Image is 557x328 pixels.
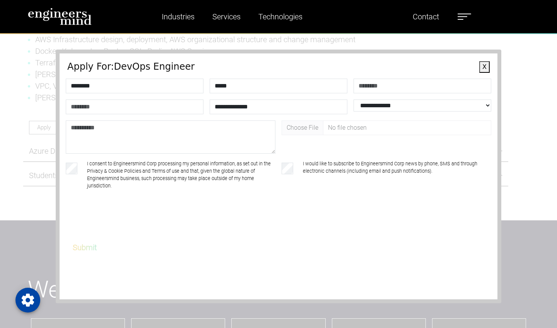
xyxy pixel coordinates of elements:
[303,160,491,190] label: I would like to subscribe to Engineersmind Corp news by phone, SMS and through electronic channel...
[255,8,306,26] a: Technologies
[87,160,275,190] label: I consent to Engineersmind Corp processing my personal information, as set out in the Privacy & C...
[28,8,92,25] img: logo
[159,8,198,26] a: Industries
[410,8,442,26] a: Contact
[67,61,490,72] h4: Apply For: DevOps Engineer
[479,61,490,73] button: X
[209,8,244,26] a: Services
[67,209,185,239] iframe: reCAPTCHA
